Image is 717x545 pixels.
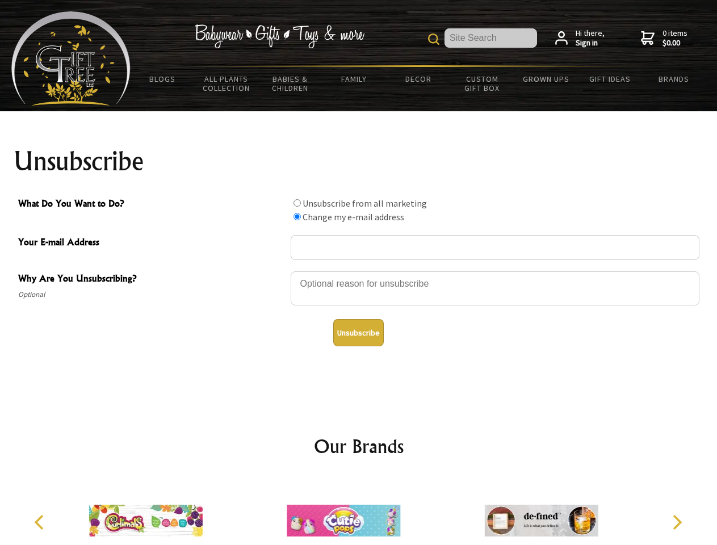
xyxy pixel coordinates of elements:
span: Your E-mail Address [18,235,285,251]
span: 0 items [663,28,687,48]
a: Grown Ups [514,67,578,91]
h1: Unsubscribe [14,148,704,175]
a: Gift Ideas [578,67,642,91]
input: Site Search [445,28,537,48]
span: Hi there, [576,28,605,48]
input: What Do You Want to Do? [293,199,301,207]
strong: $0.00 [663,38,687,48]
label: Change my e-mail address [303,211,404,223]
a: Hi there,Sign in [555,28,605,48]
a: 0 items$0.00 [641,28,687,48]
textarea: Why Are You Unsubscribing? [291,271,699,305]
a: Decor [386,67,450,91]
input: What Do You Want to Do? [293,213,301,220]
img: Babyware - Gifts - Toys and more... [11,11,131,106]
a: Family [322,67,387,91]
span: What Do You Want to Do? [18,196,285,213]
h2: Our Brands [23,433,695,460]
a: Babies & Children [258,67,322,100]
span: Why Are You Unsubscribing? [18,271,285,288]
strong: Sign in [576,38,605,48]
a: BLOGS [131,67,195,91]
a: Custom Gift Box [450,67,514,100]
label: Unsubscribe from all marketing [303,198,427,209]
a: All Plants Collection [195,67,259,100]
a: Brands [642,67,706,91]
input: Your E-mail Address [291,235,699,260]
button: Next [664,510,689,535]
button: Previous [28,510,53,535]
img: product search [428,33,439,45]
button: Unsubscribe [333,319,384,346]
span: Optional [18,288,285,301]
img: Babywear - Gifts - Toys & more [194,24,364,48]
